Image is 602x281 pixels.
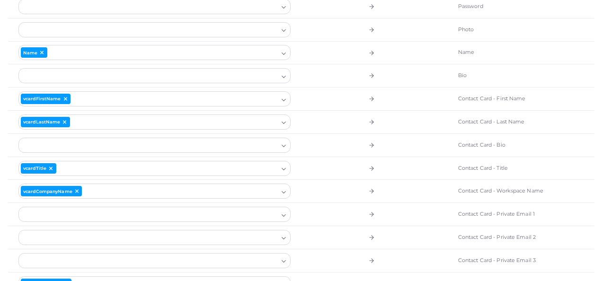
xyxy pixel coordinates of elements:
[23,166,46,170] span: vcardTitle
[23,120,60,124] span: vcardLastName
[448,18,571,41] td: Photo
[448,41,571,64] td: Name
[448,88,571,111] td: Contact Card - First Name
[448,249,571,272] td: Contact Card - Private Email 3
[448,64,571,88] td: Bio
[23,189,72,193] span: vcardCompanyName
[448,157,571,180] td: Contact Card - Title
[23,51,37,55] span: Name
[448,203,571,226] td: Contact Card - Private Email 1
[448,180,571,203] td: Contact Card - Workspace Name
[23,97,61,101] span: vcardFirstName
[448,110,571,133] td: Contact Card - Last Name
[448,226,571,249] td: Contact Card - Private Email 2
[448,133,571,157] td: Contact Card - Bio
